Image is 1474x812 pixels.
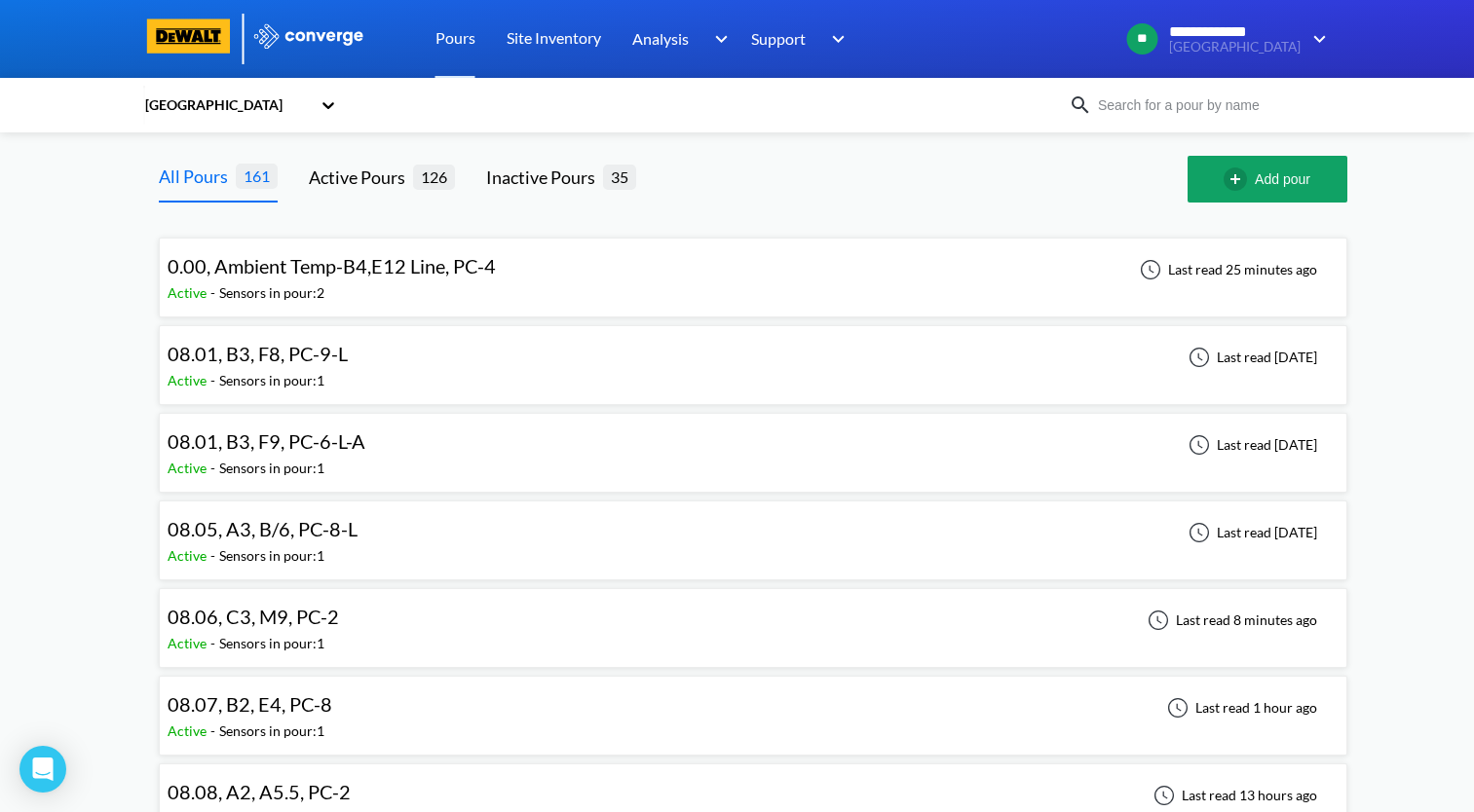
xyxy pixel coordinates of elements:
div: Sensors in pour: 1 [219,458,324,479]
div: Sensors in pour: 1 [219,633,324,654]
span: Analysis [632,26,689,51]
a: 08.01, B3, F8, PC-9-LActive-Sensors in pour:1Last read [DATE] [159,348,1347,364]
div: All Pours [159,163,236,190]
div: Last read [DATE] [1178,521,1323,544]
div: Last read [DATE] [1178,346,1323,369]
a: 08.01, B3, F9, PC-6-L-AActive-Sensors in pour:1Last read [DATE] [159,435,1347,452]
span: - [210,460,219,476]
span: Active [168,547,210,564]
div: Last read 25 minutes ago [1129,258,1323,281]
img: logo-dewalt.svg [143,18,235,54]
img: downArrow.svg [819,27,850,51]
span: 08.05, A3, B/6, PC-8-L [168,517,358,540]
a: 08.08, A2, A5.5, PC-2Active-Sensors in pour:1Last read 13 hours ago [159,786,1347,802]
span: - [210,372,219,388]
span: 08.01, B3, F9, PC-6-L-A [168,429,365,453]
span: - [210,547,219,564]
img: downArrow.svg [701,27,733,51]
div: Open Intercom Messenger [19,746,66,793]
div: [GEOGRAPHIC_DATA] [143,94,311,116]
a: 08.06, C3, M9, PC-2Active-Sensors in pour:1Last read 8 minutes ago [159,610,1347,627]
span: Active [168,284,210,301]
div: Inactive Pours [486,164,603,191]
span: - [210,722,219,739]
span: 08.06, C3, M9, PC-2 [168,605,339,628]
span: 08.08, A2, A5.5, PC-2 [168,780,351,803]
span: 126 [413,165,455,189]
img: logo_ewhite.svg [252,23,365,49]
img: icon-search.svg [1069,93,1092,117]
span: Active [168,460,210,476]
span: [GEOGRAPHIC_DATA] [1169,40,1301,55]
a: 0.00, Ambient Temp-B4,E12 Line, PC-4Active-Sensors in pour:2Last read 25 minutes ago [159,260,1347,277]
div: Last read 13 hours ago [1143,784,1323,807]
img: downArrow.svg [1301,27,1332,51]
span: Active [168,722,210,739]
div: Sensors in pour: 1 [219,545,324,567]
div: Active Pours [309,164,413,191]
div: Sensors in pour: 1 [219,370,324,391]
span: Support [751,26,806,51]
span: 0.00, Ambient Temp-B4,E12 Line, PC-4 [168,254,496,277]
span: 08.07, B2, E4, PC-8 [168,692,332,716]
span: Active [168,372,210,388]
div: Sensors in pour: 2 [219,282,324,304]
img: add-circle-outline.svg [1224,167,1255,191]
span: Active [168,635,210,651]
button: Add pour [1188,156,1347,203]
div: Last read 8 minutes ago [1137,609,1323,632]
div: Sensors in pour: 1 [219,720,324,742]
input: Search for a pour by name [1092,94,1328,116]
div: Last read 1 hour ago [1156,696,1323,720]
a: 08.07, B2, E4, PC-8Active-Sensors in pour:1Last read 1 hour ago [159,698,1347,715]
span: - [210,284,219,301]
div: Last read [DATE] [1178,433,1323,457]
a: 08.05, A3, B/6, PC-8-LActive-Sensors in pour:1Last read [DATE] [159,523,1347,539]
span: - [210,635,219,651]
span: 161 [236,164,278,188]
span: 35 [603,165,636,189]
span: 08.01, B3, F8, PC-9-L [168,342,348,365]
